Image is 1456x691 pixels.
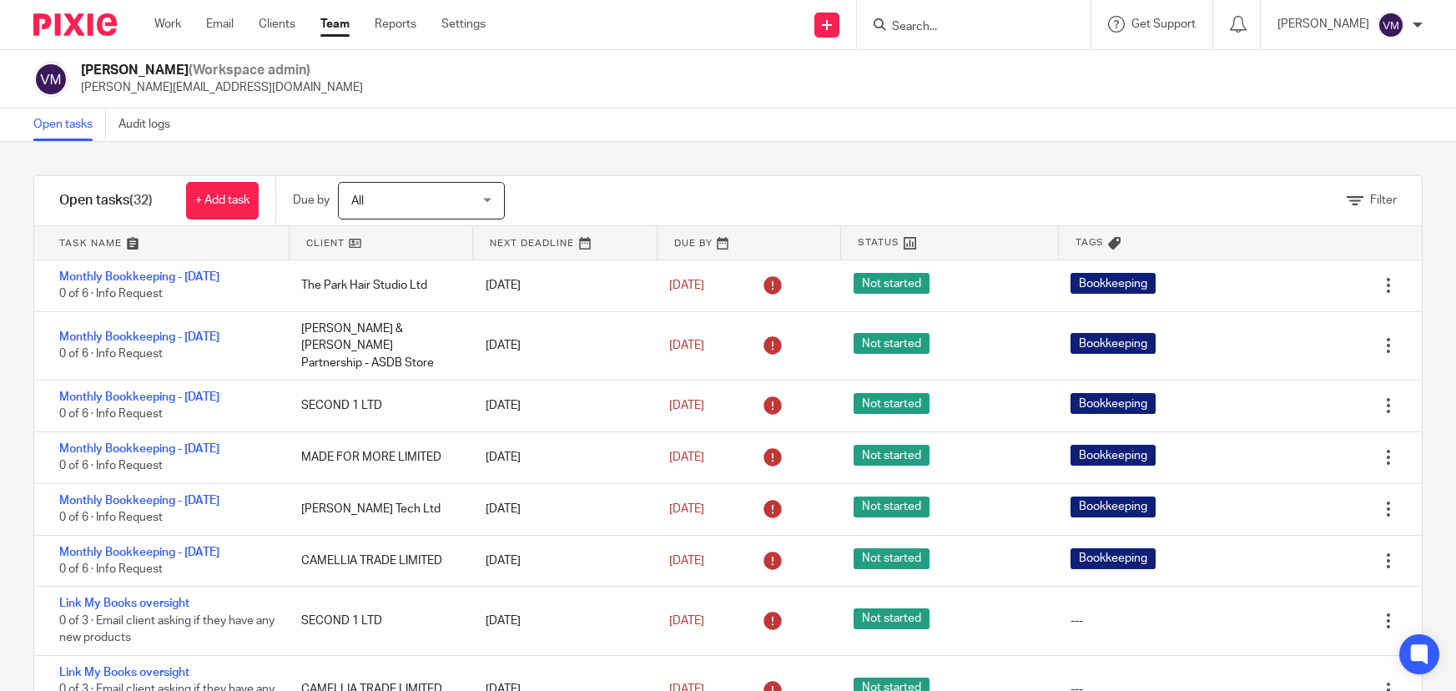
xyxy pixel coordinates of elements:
span: [DATE] [669,615,704,627]
div: [DATE] [469,544,652,578]
span: 0 of 6 · Info Request [59,563,163,575]
span: (32) [129,194,153,207]
a: Email [206,16,234,33]
a: Monthly Bookkeeping - [DATE] [59,271,219,283]
span: Not started [854,548,930,569]
span: 0 of 3 · Email client asking if they have any new products [59,615,275,644]
span: Filter [1370,194,1397,206]
p: Due by [293,192,330,209]
span: (Workspace admin) [189,63,310,77]
img: svg%3E [1378,12,1404,38]
span: 0 of 6 · Info Request [59,289,163,300]
input: Search [890,20,1040,35]
p: [PERSON_NAME] [1277,16,1369,33]
a: Reports [375,16,416,33]
span: [DATE] [669,400,704,411]
span: Bookkeeping [1071,273,1156,294]
a: Monthly Bookkeeping - [DATE] [59,443,219,455]
div: [DATE] [469,269,652,302]
span: Tags [1076,235,1104,250]
span: 0 of 6 · Info Request [59,348,163,360]
div: The Park Hair Studio Ltd [285,269,468,302]
a: Audit logs [118,108,183,141]
span: Not started [854,333,930,354]
h2: [PERSON_NAME] [81,62,363,79]
p: [PERSON_NAME][EMAIL_ADDRESS][DOMAIN_NAME] [81,79,363,96]
span: 0 of 6 · Info Request [59,408,163,420]
div: [DATE] [469,492,652,526]
div: [DATE] [469,389,652,422]
a: Work [154,16,181,33]
h1: Open tasks [59,192,153,209]
span: Bookkeeping [1071,393,1156,414]
span: Not started [854,445,930,466]
img: svg%3E [33,62,68,97]
div: CAMELLIA TRADE LIMITED [285,544,468,578]
a: Clients [259,16,295,33]
span: Bookkeeping [1071,445,1156,466]
div: [PERSON_NAME] & [PERSON_NAME] Partnership - ASDB Store [285,312,468,380]
span: Status [858,235,899,250]
a: Link My Books oversight [59,598,189,609]
span: Get Support [1131,18,1196,30]
div: --- [1071,613,1083,629]
span: Bookkeeping [1071,548,1156,569]
div: SECOND 1 LTD [285,604,468,638]
span: Not started [854,393,930,414]
span: All [351,195,364,207]
a: Team [320,16,350,33]
div: MADE FOR MORE LIMITED [285,441,468,474]
span: Not started [854,608,930,629]
span: 0 of 6 · Info Request [59,460,163,472]
div: [DATE] [469,441,652,474]
span: 0 of 6 · Info Request [59,512,163,523]
span: [DATE] [669,340,704,351]
div: [DATE] [469,329,652,362]
a: Monthly Bookkeeping - [DATE] [59,391,219,403]
span: [DATE] [669,555,704,567]
span: [DATE] [669,451,704,463]
a: + Add task [186,182,259,219]
span: [DATE] [669,503,704,515]
div: [DATE] [469,604,652,638]
a: Settings [441,16,486,33]
img: Pixie [33,13,117,36]
span: Bookkeeping [1071,333,1156,354]
a: Monthly Bookkeeping - [DATE] [59,547,219,558]
a: Open tasks [33,108,106,141]
div: SECOND 1 LTD [285,389,468,422]
span: Bookkeeping [1071,497,1156,517]
span: [DATE] [669,280,704,291]
a: Monthly Bookkeeping - [DATE] [59,331,219,343]
a: Monthly Bookkeeping - [DATE] [59,495,219,507]
a: Link My Books oversight [59,667,189,678]
div: [PERSON_NAME] Tech Ltd [285,492,468,526]
span: Not started [854,273,930,294]
span: Not started [854,497,930,517]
